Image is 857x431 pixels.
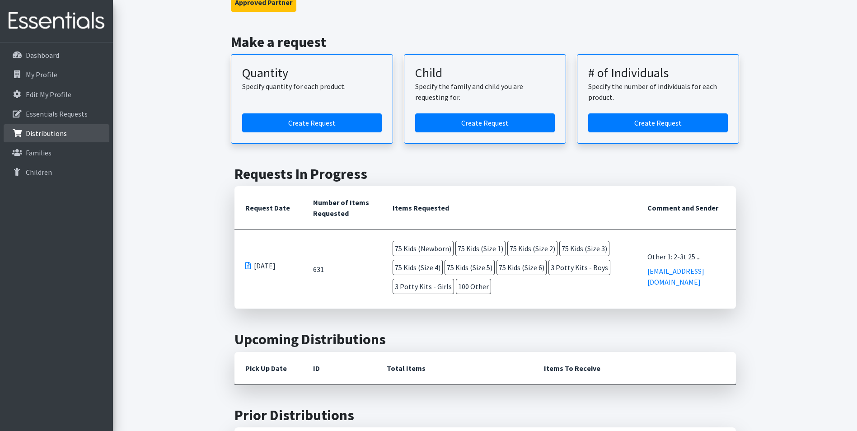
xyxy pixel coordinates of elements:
[26,51,59,60] p: Dashboard
[4,46,109,64] a: Dashboard
[242,81,382,92] p: Specify quantity for each product.
[393,260,443,275] span: 75 Kids (Size 4)
[26,70,57,79] p: My Profile
[4,144,109,162] a: Families
[376,352,533,385] th: Total Items
[302,352,376,385] th: ID
[415,81,555,103] p: Specify the family and child you are requesting for.
[588,81,728,103] p: Specify the number of individuals for each product.
[26,90,71,99] p: Edit My Profile
[254,260,276,271] span: [DATE]
[415,66,555,81] h3: Child
[234,186,302,230] th: Request Date
[588,113,728,132] a: Create a request by number of individuals
[302,230,382,309] td: 631
[26,168,52,177] p: Children
[234,331,736,348] h2: Upcoming Distributions
[26,148,52,157] p: Families
[455,241,506,256] span: 75 Kids (Size 1)
[234,165,736,183] h2: Requests In Progress
[533,352,736,385] th: Items To Receive
[242,66,382,81] h3: Quantity
[4,105,109,123] a: Essentials Requests
[445,260,495,275] span: 75 Kids (Size 5)
[559,241,609,256] span: 75 Kids (Size 3)
[302,186,382,230] th: Number of Items Requested
[393,241,454,256] span: 75 Kids (Newborn)
[26,109,88,118] p: Essentials Requests
[647,251,725,262] div: Other 1: 2-3t 25 ...
[637,186,736,230] th: Comment and Sender
[4,6,109,36] img: HumanEssentials
[4,163,109,181] a: Children
[234,352,302,385] th: Pick Up Date
[26,129,67,138] p: Distributions
[4,85,109,103] a: Edit My Profile
[393,279,454,294] span: 3 Potty Kits - Girls
[4,66,109,84] a: My Profile
[507,241,557,256] span: 75 Kids (Size 2)
[234,407,736,424] h2: Prior Distributions
[231,33,739,51] h2: Make a request
[496,260,547,275] span: 75 Kids (Size 6)
[588,66,728,81] h3: # of Individuals
[4,124,109,142] a: Distributions
[456,279,491,294] span: 100 Other
[548,260,610,275] span: 3 Potty Kits - Boys
[647,267,704,286] a: [EMAIL_ADDRESS][DOMAIN_NAME]
[415,113,555,132] a: Create a request for a child or family
[242,113,382,132] a: Create a request by quantity
[382,186,637,230] th: Items Requested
